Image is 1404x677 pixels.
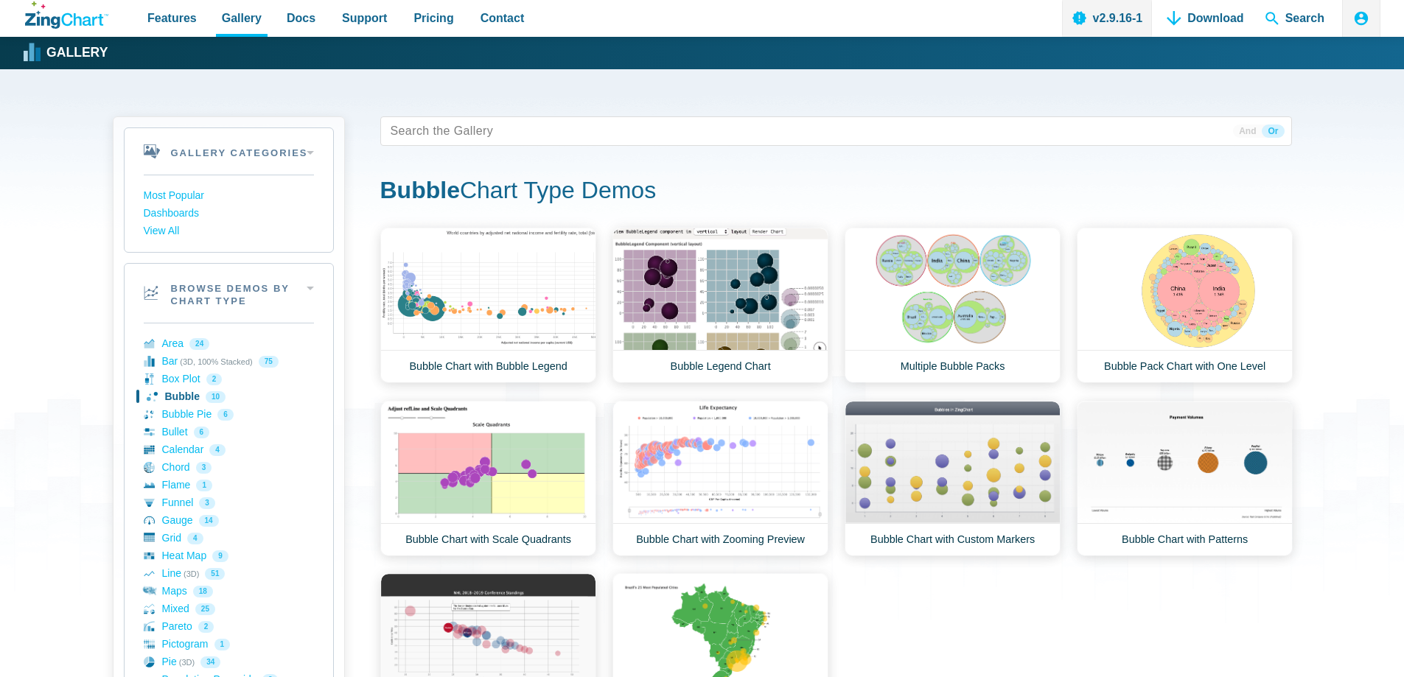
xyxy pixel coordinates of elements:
[1233,124,1262,138] span: And
[222,8,262,28] span: Gallery
[380,401,596,556] a: Bubble Chart with Scale Quadrants
[125,264,333,323] h2: Browse Demos By Chart Type
[144,187,314,205] a: Most Popular
[144,222,314,240] a: View All
[413,8,453,28] span: Pricing
[25,1,108,29] a: ZingChart Logo. Click to return to the homepage
[287,8,315,28] span: Docs
[845,401,1061,556] a: Bubble Chart with Custom Markers
[380,175,1292,208] h1: Chart Type Demos
[380,177,460,203] strong: Bubble
[1262,124,1284,138] span: Or
[1077,401,1293,556] a: Bubble Chart with Patterns
[612,401,828,556] a: Bubble Chart with Zooming Preview
[380,228,596,383] a: Bubble Chart with Bubble Legend
[147,8,197,28] span: Features
[125,128,333,175] h2: Gallery Categories
[1077,228,1293,383] a: Bubble Pack Chart with One Level
[481,8,525,28] span: Contact
[612,228,828,383] a: Bubble Legend Chart
[25,42,108,64] a: Gallery
[342,8,387,28] span: Support
[144,205,314,222] a: Dashboards
[845,228,1061,383] a: Multiple Bubble Packs
[46,46,108,60] strong: Gallery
